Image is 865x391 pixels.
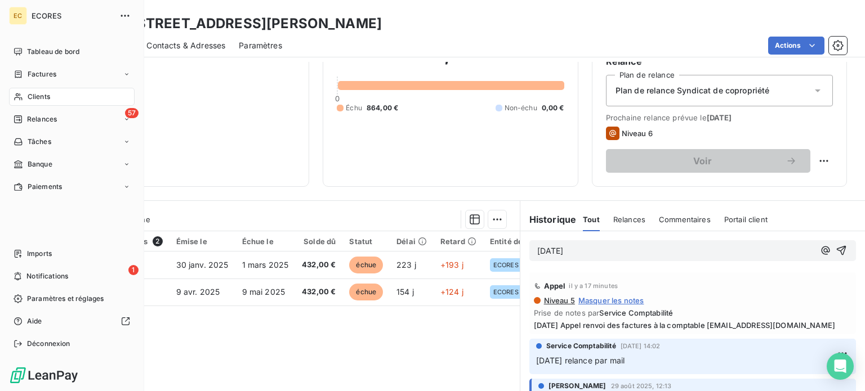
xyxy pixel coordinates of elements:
span: 1 [128,265,139,275]
span: Imports [27,249,52,259]
span: Masquer les notes [578,296,644,305]
span: 0,00 € [542,103,564,113]
span: Appel [544,281,566,290]
h3: SDC [STREET_ADDRESS][PERSON_NAME] [99,14,382,34]
span: 223 j [396,260,416,269]
span: Factures [28,69,56,79]
span: échue [349,284,383,300]
span: Tout [583,215,600,224]
span: 0 [335,94,340,103]
span: Banque [28,159,52,169]
span: [DATE] [707,113,732,122]
span: Prise de notes par [534,308,851,317]
span: 9 avr. 2025 [176,287,220,296]
span: Paramètres et réglages [27,294,104,304]
div: Échue le [242,237,289,246]
h6: Historique [520,213,577,226]
span: [PERSON_NAME] [549,381,607,391]
span: 2 [153,236,163,246]
span: échue [349,257,383,273]
span: Notifications [26,271,68,281]
div: EC [9,7,27,25]
div: Entité de facturation [490,237,566,246]
div: Solde dû [302,237,336,246]
button: Actions [768,37,824,55]
span: il y a 17 minutes [569,282,618,289]
span: Commentaires [659,215,711,224]
span: [DATE] relance par mail [536,356,625,365]
span: Déconnexion [27,339,70,349]
span: 154 j [396,287,414,296]
img: Logo LeanPay [9,366,79,384]
span: Service Comptabilité [546,341,616,351]
span: Niveau 5 [543,296,575,305]
span: 30 janv. 2025 [176,260,229,269]
span: 57 [125,108,139,118]
span: Paiements [28,182,62,192]
span: Service Comptabilité [599,308,673,317]
span: Voir [619,156,786,165]
span: Non-échu [505,103,537,113]
div: Open Intercom Messenger [827,353,854,380]
span: [DATE] Appel renvoi des factures à la comptable [EMAIL_ADDRESS][DOMAIN_NAME] [534,321,851,330]
span: 432,00 € [302,286,336,298]
span: +193 j [440,260,463,269]
div: Retard [440,237,476,246]
button: Voir [606,149,810,173]
span: [DATE] [537,246,564,255]
div: Statut [349,237,383,246]
a: Aide [9,312,135,330]
span: ECORES FUITE [493,262,539,268]
span: [DATE] 14:02 [621,343,661,349]
span: Prochaine relance prévue le [606,113,833,122]
span: Niveau 6 [622,129,653,138]
span: 9 mai 2025 [242,287,286,296]
span: Tableau de bord [27,47,79,57]
span: +124 j [440,287,463,296]
span: 29 août 2025, 12:13 [611,383,672,389]
span: Aide [27,316,42,326]
div: Délai [396,237,427,246]
span: Clients [28,92,50,102]
span: Tâches [28,137,51,147]
span: Relances [27,114,57,124]
span: 432,00 € [302,259,336,271]
div: Émise le [176,237,229,246]
span: 1 mars 2025 [242,260,289,269]
span: Échu [346,103,362,113]
span: Portail client [724,215,768,224]
span: Plan de relance Syndicat de copropriété [616,85,770,96]
span: 864,00 € [367,103,398,113]
span: Paramètres [239,40,282,51]
span: Relances [613,215,645,224]
span: Contacts & Adresses [146,40,225,51]
span: ECORES FUITE [493,289,539,295]
span: ECORES [32,11,113,20]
